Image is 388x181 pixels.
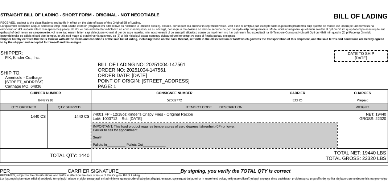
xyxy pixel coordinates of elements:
td: SHIPPER NUMBER [0,90,91,104]
div: Prepaid [339,98,386,102]
td: ITEM/LOT CODE DESCRIPTION [91,104,337,111]
div: BILL OF LADING [280,12,388,20]
div: SHIP TO: [0,70,97,76]
td: WEIGHT [337,104,388,111]
td: QTY ORDERED [0,104,48,111]
div: 64477916 [2,98,90,102]
td: CHARGES [337,90,388,104]
div: 52002772 [93,98,256,102]
td: 1440 CS [48,111,91,123]
div: DATE TO SHIP [DATE] [334,50,388,62]
div: BILL OF LADING NO: 20251004-147561 ORDER NO: 20251004-147561 ORDER DATE: [DATE] POINT OF ORIGIN: ... [98,62,388,89]
div: Americold - Carthage [STREET_ADDRESS] Carthage MO, 64836 [5,76,97,89]
td: TOTAL QTY: 1440 [0,148,91,163]
td: 1440 CS [0,111,48,123]
td: CONSIGNEE NUMBER [91,90,258,104]
td: 74001 FP - 12/18oz Kinder's Crispy Fries - Original Recipe Lot#: 1003712 Rct: [DATE] [91,111,337,123]
td: QTY SHIPPED [48,104,91,111]
td: IMPORTANT: This food product requires temperatures of zero degrees fahrenheit (0F) or lower. Carr... [91,123,337,148]
span: By signing, you verify the TOTAL QTY is correct [181,168,290,174]
div: Shipper hereby certifies that he is familiar with all the terms and conditions of the said bill o... [0,37,388,44]
td: TOTAL NET: 19440 LBS TOTAL GROSS: 22320 LBS [91,148,388,163]
td: NET: 19440 GROSS: 22320 [337,111,388,123]
div: ECHO [260,98,335,102]
td: CARRIER [258,90,337,104]
div: SHIPPER: [0,50,97,56]
div: P.K, Kinder Co., Inc. [5,56,97,60]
